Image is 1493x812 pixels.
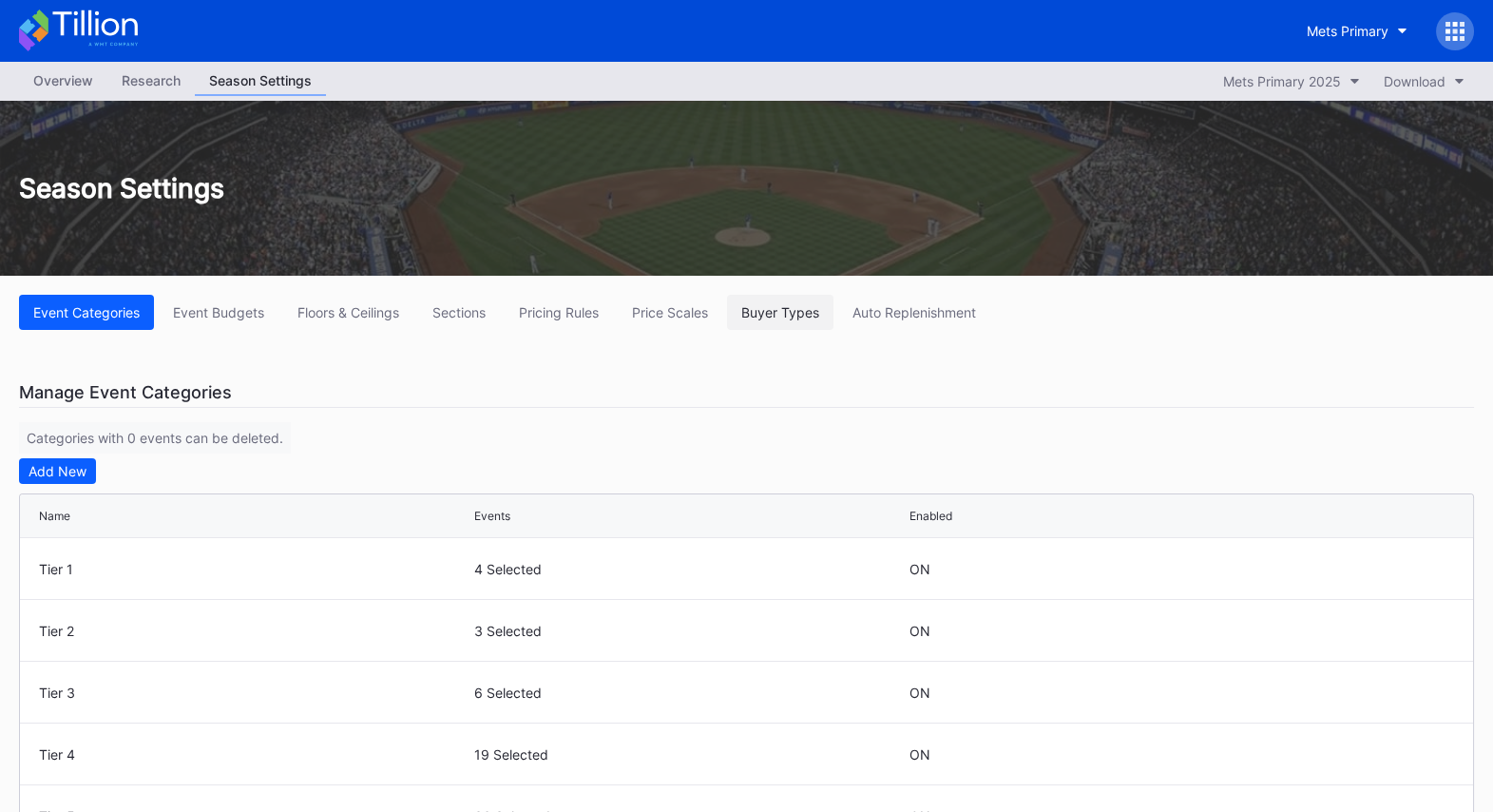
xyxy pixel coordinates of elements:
div: Event Categories [33,304,140,320]
div: Download [1384,73,1445,89]
button: Floors & Ceilings [283,295,413,330]
button: Sections [418,295,500,330]
div: ON [909,561,930,577]
div: Name [39,509,70,523]
div: Add New [29,463,86,479]
div: Tier 2 [39,623,469,639]
div: Buyer Types [741,304,819,320]
div: 19 Selected [474,746,905,763]
div: Manage Event Categories [19,377,1474,408]
div: Mets Primary [1307,23,1388,39]
div: Tier 4 [39,746,469,763]
a: Research [107,67,195,96]
div: 6 Selected [474,685,905,701]
div: ON [909,685,930,701]
button: Auto Replenishment [838,295,990,330]
div: ON [909,746,930,763]
div: Pricing Rules [519,304,599,320]
button: Event Categories [19,295,154,330]
button: Mets Primary 2025 [1214,68,1369,94]
div: Auto Replenishment [852,304,976,320]
div: Mets Primary 2025 [1223,73,1341,89]
div: Price Scales [632,304,708,320]
a: Season Settings [195,67,326,96]
div: Floors & Ceilings [297,304,399,320]
div: Tier 1 [39,561,469,577]
div: ON [909,623,930,639]
div: Enabled [909,509,952,523]
div: 3 Selected [474,623,905,639]
button: Buyer Types [727,295,833,330]
button: Add New [19,458,96,484]
div: Sections [432,304,486,320]
div: 4 Selected [474,561,905,577]
div: Tier 3 [39,685,469,701]
div: Research [107,67,195,94]
button: Price Scales [618,295,722,330]
button: Mets Primary [1292,13,1422,48]
div: Events [474,509,510,523]
div: Overview [19,67,107,94]
button: Download [1374,68,1474,94]
button: Pricing Rules [505,295,613,330]
div: Categories with 0 events can be deleted. [19,422,291,454]
button: Event Budgets [159,295,278,330]
a: Overview [19,67,107,96]
div: Event Budgets [173,304,264,320]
